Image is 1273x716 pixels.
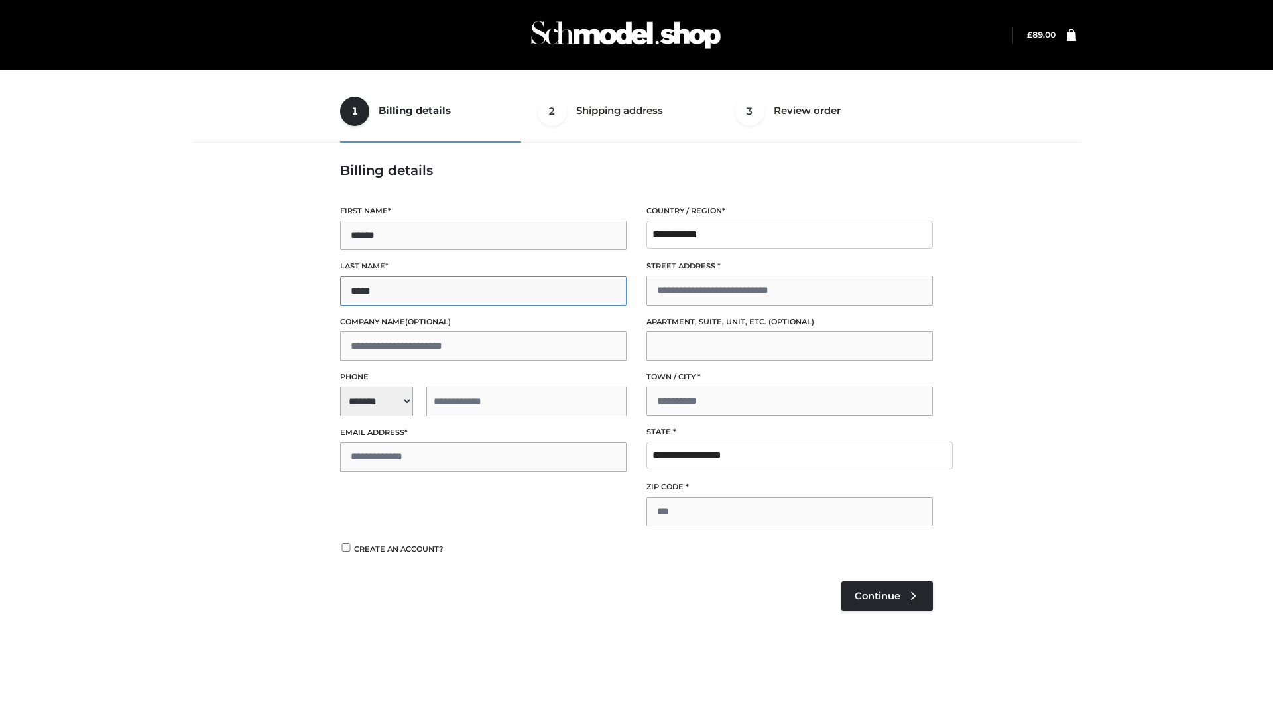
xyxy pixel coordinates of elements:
label: First name [340,205,627,217]
img: Schmodel Admin 964 [526,9,725,61]
label: Country / Region [646,205,933,217]
h3: Billing details [340,162,933,178]
bdi: 89.00 [1027,30,1056,40]
span: Continue [855,590,900,602]
a: £89.00 [1027,30,1056,40]
input: Create an account? [340,543,352,552]
span: (optional) [768,317,814,326]
label: Last name [340,260,627,272]
label: Town / City [646,371,933,383]
span: (optional) [405,317,451,326]
label: ZIP Code [646,481,933,493]
label: Company name [340,316,627,328]
label: Phone [340,371,627,383]
span: £ [1027,30,1032,40]
span: Create an account? [354,544,444,554]
label: Apartment, suite, unit, etc. [646,316,933,328]
a: Continue [841,581,933,611]
label: Street address [646,260,933,272]
label: Email address [340,426,627,439]
label: State [646,426,933,438]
